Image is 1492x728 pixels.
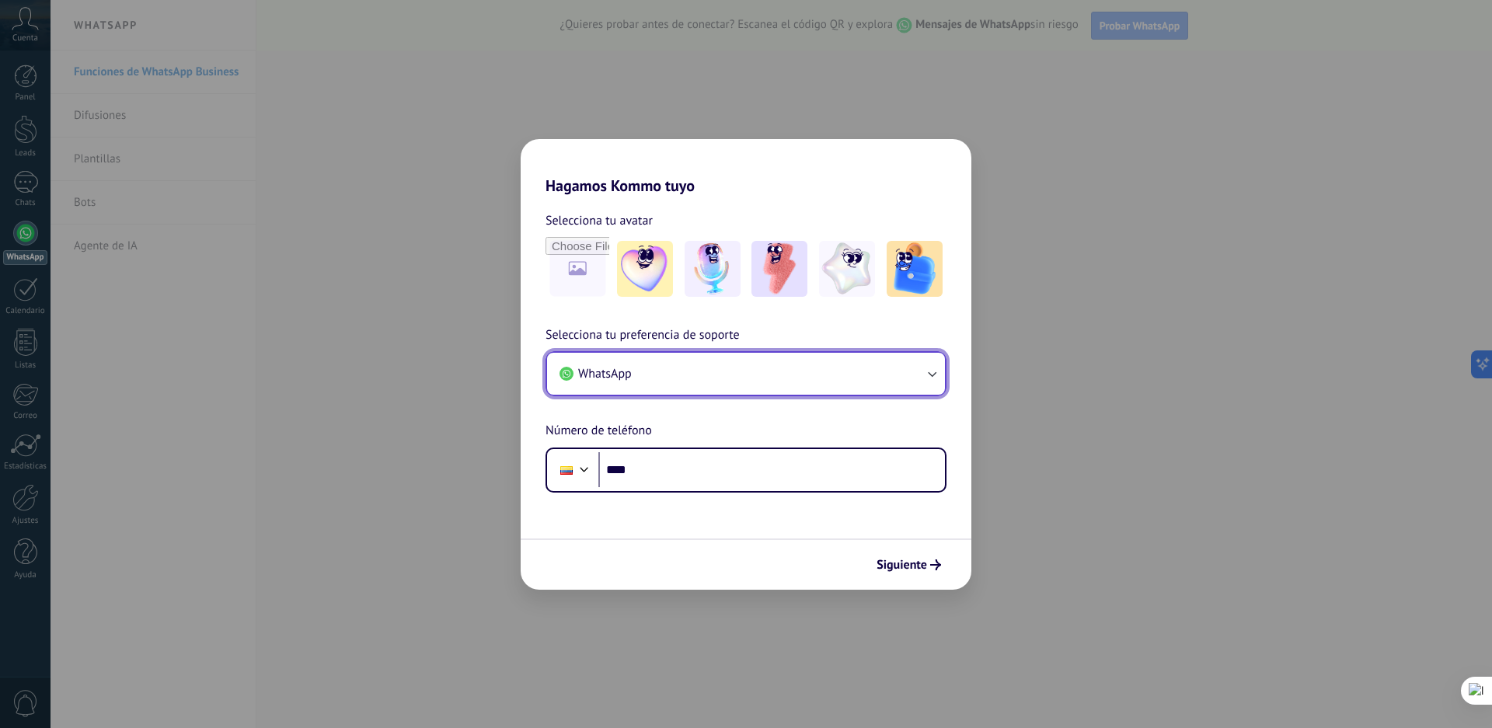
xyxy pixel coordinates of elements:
span: Número de teléfono [546,421,652,441]
h2: Hagamos Kommo tuyo [521,139,971,195]
span: Siguiente [877,559,927,570]
img: -1.jpeg [617,241,673,297]
span: Selecciona tu preferencia de soporte [546,326,740,346]
button: WhatsApp [547,353,945,395]
img: -3.jpeg [751,241,807,297]
div: Ecuador: + 593 [552,454,581,486]
img: -5.jpeg [887,241,943,297]
span: WhatsApp [578,366,632,381]
img: -2.jpeg [685,241,741,297]
img: -4.jpeg [819,241,875,297]
span: Selecciona tu avatar [546,211,653,231]
button: Siguiente [870,552,948,578]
